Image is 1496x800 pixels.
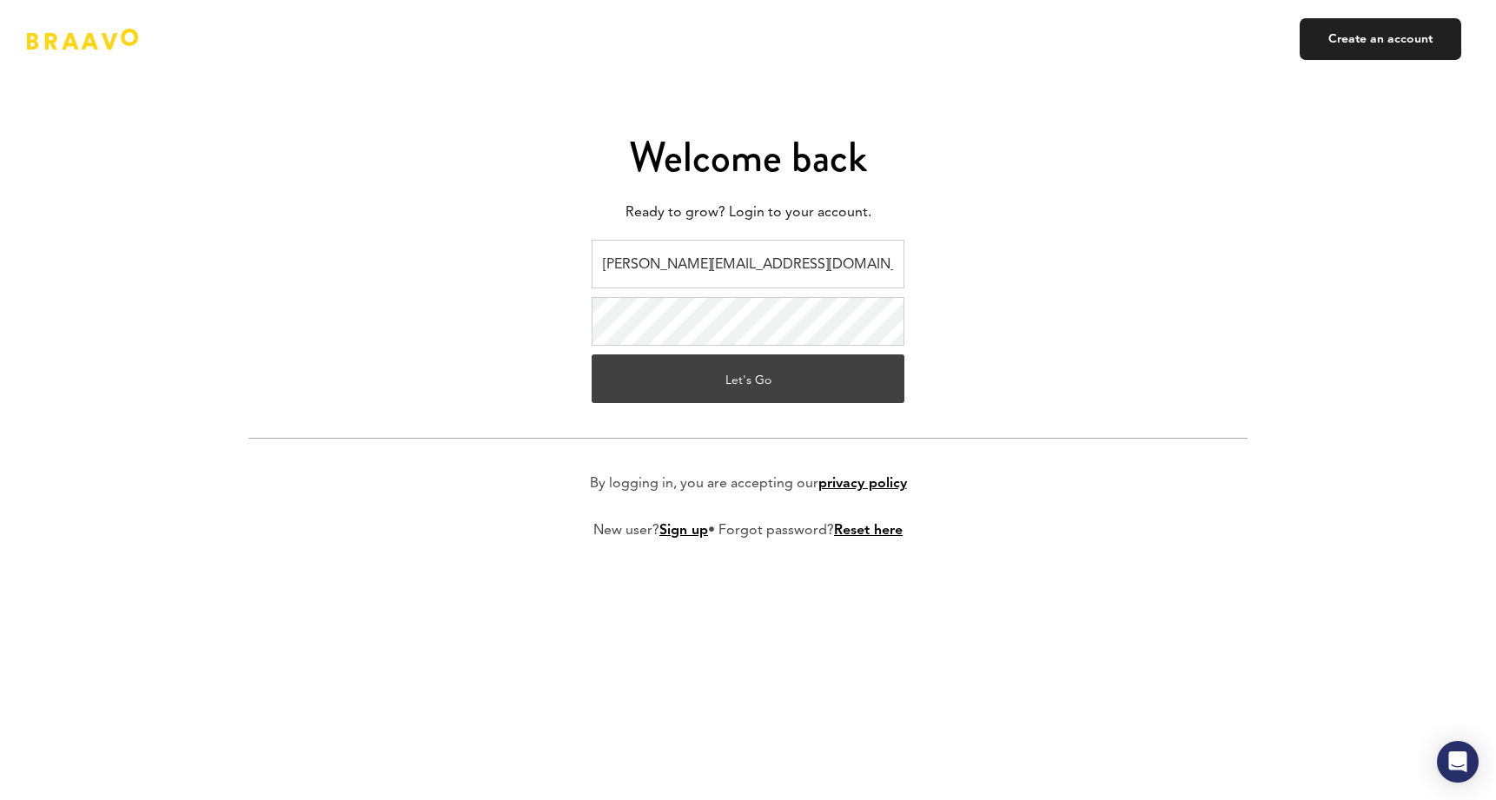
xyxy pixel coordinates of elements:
[248,200,1248,226] p: Ready to grow? Login to your account.
[36,12,99,28] span: Support
[1437,741,1479,783] div: Open Intercom Messenger
[1300,18,1461,60] a: Create an account
[590,473,907,494] p: By logging in, you are accepting our
[592,354,904,403] button: Let's Go
[818,477,907,491] a: privacy policy
[592,240,904,288] input: Email
[659,524,708,538] a: Sign up
[593,520,903,541] p: New user? • Forgot password?
[629,128,867,187] span: Welcome back
[834,524,903,538] a: Reset here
